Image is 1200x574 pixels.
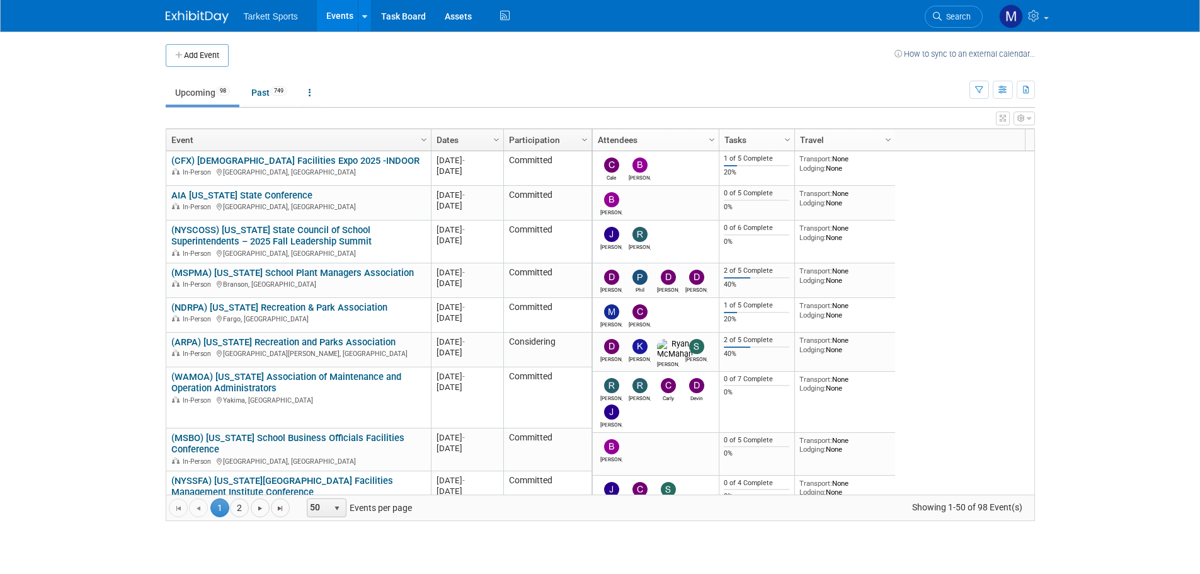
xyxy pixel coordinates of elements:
div: None None [799,336,890,354]
div: 20% [724,168,789,177]
span: Column Settings [707,135,717,145]
span: Search [942,12,971,21]
div: [DATE] [437,443,498,454]
img: In-Person Event [172,315,180,321]
div: Matthew Cole [600,319,622,328]
div: Phil Dorman [629,285,651,293]
div: Carly Neilson [657,393,679,401]
a: AIA [US_STATE] State Conference [171,190,312,201]
span: In-Person [183,203,215,211]
span: Transport: [799,154,832,163]
div: [DATE] [437,267,498,278]
span: Column Settings [491,135,501,145]
div: 0 of 5 Complete [724,436,789,445]
img: Robin Ernst [632,378,648,393]
div: None None [799,224,890,242]
img: Ryan McMahan [657,339,693,359]
span: - [462,190,465,200]
div: 0% [724,238,789,246]
div: [DATE] [437,486,498,497]
td: Committed [503,263,591,298]
img: In-Person Event [172,203,180,209]
span: - [462,433,465,442]
img: Sean Martin [661,482,676,497]
div: Ryan Conroy [629,242,651,250]
span: 50 [307,499,329,517]
div: [DATE] [437,475,498,486]
a: Upcoming98 [166,81,239,105]
img: James Traynor [604,405,619,420]
img: Reed McNeil [604,378,619,393]
div: 0 of 6 Complete [724,224,789,232]
div: None None [799,375,890,393]
div: 2 of 5 Complete [724,267,789,275]
td: Committed [503,471,591,514]
span: Go to the last page [275,503,285,514]
a: Dates [437,129,495,151]
a: Go to the last page [271,498,290,517]
span: - [462,372,465,381]
div: None None [799,301,890,319]
a: Column Settings [780,129,794,148]
div: [DATE] [437,347,498,358]
div: None None [799,479,890,497]
img: Cody Gustafson [632,304,648,319]
a: Column Settings [705,129,719,148]
a: Column Settings [578,129,591,148]
div: [DATE] [437,155,498,166]
a: Column Settings [417,129,431,148]
div: [DATE] [437,313,498,323]
div: Robin Ernst [629,393,651,401]
a: Go to the first page [169,498,188,517]
a: Event [171,129,423,151]
span: Transport: [799,375,832,384]
div: Brad Wallace [629,173,651,181]
div: 40% [724,350,789,359]
div: Bernie Mulvaney [600,207,622,215]
img: Phil Dorman [632,270,648,285]
img: Devin Baker [689,378,704,393]
a: (WAMOA) [US_STATE] Association of Maintenance and Operation Administrators [171,371,401,394]
div: Branson, [GEOGRAPHIC_DATA] [171,278,425,289]
img: Brad Wallace [632,158,648,173]
div: [GEOGRAPHIC_DATA], [GEOGRAPHIC_DATA] [171,166,425,177]
td: Committed [503,151,591,186]
img: David Ross [604,339,619,354]
div: Fargo, [GEOGRAPHIC_DATA] [171,313,425,324]
a: (NYSSFA) [US_STATE][GEOGRAPHIC_DATA] Facilities Management Institute Conference [171,475,393,498]
span: In-Person [183,457,215,466]
span: Lodging: [799,384,826,393]
img: In-Person Event [172,457,180,464]
img: In-Person Event [172,168,180,175]
div: None None [799,154,890,173]
span: Column Settings [782,135,792,145]
span: Lodging: [799,345,826,354]
span: Lodging: [799,233,826,242]
div: [DATE] [437,235,498,246]
div: 1 of 5 Complete [724,301,789,310]
img: In-Person Event [172,350,180,356]
div: Kevin Fontaine [629,354,651,362]
a: Past749 [242,81,297,105]
img: In-Person Event [172,396,180,403]
div: 0 of 7 Complete [724,375,789,384]
img: ExhibitDay [166,11,229,23]
div: Blake Centers [600,454,622,462]
a: (CFX) [DEMOGRAPHIC_DATA] Facilities Expo 2025 -INDOOR [171,155,420,166]
img: Blake Centers [604,439,619,454]
span: - [462,476,465,485]
a: (MSBO) [US_STATE] School Business Officials Facilities Conference [171,432,404,456]
span: In-Person [183,280,215,289]
div: Jeff Sackman [600,242,622,250]
div: [GEOGRAPHIC_DATA], [GEOGRAPHIC_DATA] [171,248,425,258]
span: Column Settings [883,135,893,145]
span: select [332,503,342,514]
td: Committed [503,186,591,221]
img: Matthew Cole [604,304,619,319]
span: Lodging: [799,488,826,497]
img: In-Person Event [172,280,180,287]
img: Carly Neilson [661,378,676,393]
div: Reed McNeil [600,393,622,401]
div: 0% [724,203,789,212]
span: 749 [270,86,287,96]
